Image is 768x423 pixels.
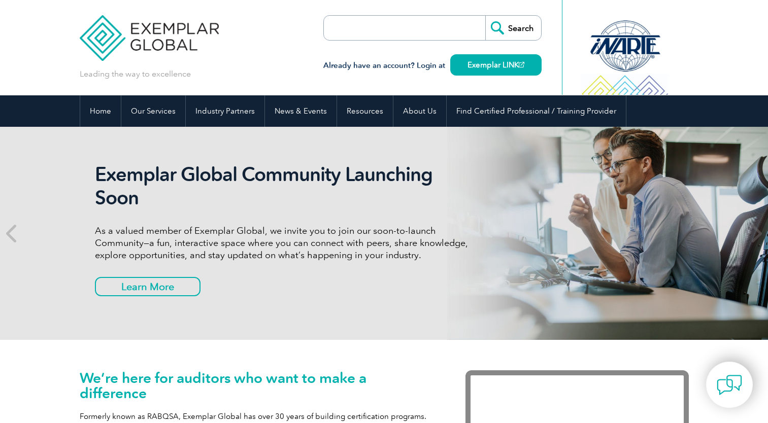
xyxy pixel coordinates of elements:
a: News & Events [265,95,337,127]
a: Home [80,95,121,127]
a: Industry Partners [186,95,264,127]
a: Our Services [121,95,185,127]
a: Learn More [95,277,201,296]
a: Find Certified Professional / Training Provider [447,95,626,127]
h2: Exemplar Global Community Launching Soon [95,163,476,209]
a: Exemplar LINK [450,54,542,76]
h1: We’re here for auditors who want to make a difference [80,370,435,401]
input: Search [485,16,541,40]
h3: Already have an account? Login at [323,59,542,72]
img: contact-chat.png [717,372,742,398]
p: As a valued member of Exemplar Global, we invite you to join our soon-to-launch Community—a fun, ... [95,225,476,261]
p: Leading the way to excellence [80,68,191,80]
a: Resources [337,95,393,127]
img: open_square.png [519,62,524,67]
a: About Us [393,95,446,127]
